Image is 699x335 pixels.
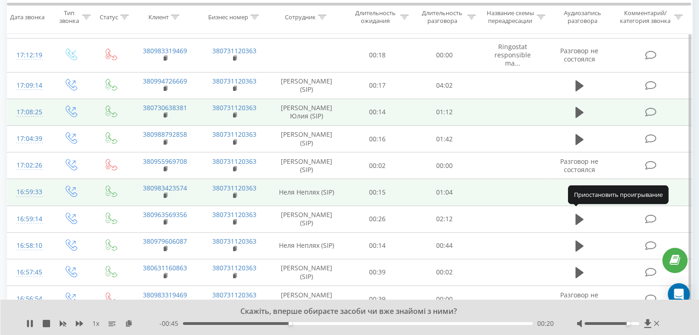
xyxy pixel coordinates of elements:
a: 380983423574 [143,184,187,192]
a: 380730638381 [143,103,187,112]
a: 380731120363 [212,157,256,166]
div: Дата звонка [10,13,45,21]
td: 00:39 [344,286,411,313]
div: Accessibility label [626,322,630,325]
td: 00:16 [344,126,411,152]
td: [PERSON_NAME] (SIP) [269,206,344,232]
div: 17:04:39 [17,130,41,148]
div: 16:57:45 [17,263,41,281]
td: 01:12 [411,99,477,125]
span: 00:20 [537,319,554,328]
div: 16:59:14 [17,210,41,228]
td: [PERSON_NAME] Юлия (SIP) [269,99,344,125]
div: Тип звонка [58,10,80,25]
td: [PERSON_NAME] (SIP) [269,152,344,179]
td: 00:15 [344,179,411,206]
td: [PERSON_NAME] (SIP) [269,259,344,285]
td: Неля Неплях (SIP) [269,179,344,206]
div: 17:12:19 [17,46,41,64]
a: 380731120363 [212,46,256,55]
div: Название схемы переадресации [486,10,534,25]
td: 00:44 [411,232,477,259]
span: 1 x [92,319,99,328]
td: 00:18 [344,39,411,73]
td: [PERSON_NAME] Юлия (SIP) [269,286,344,313]
a: 380979606087 [143,237,187,246]
a: 380731120363 [212,263,256,272]
a: 380731120363 [212,130,256,139]
td: 02:12 [411,206,477,232]
div: 16:59:33 [17,183,41,201]
a: 380994726669 [143,77,187,85]
a: 380731120363 [212,290,256,299]
div: Сотрудник [285,13,316,21]
td: 00:00 [411,286,477,313]
a: 380983319469 [143,46,187,55]
div: Клиент [148,13,169,21]
td: 01:42 [411,126,477,152]
span: Разговор не состоялся [560,290,598,307]
div: Аудиозапись разговора [556,10,609,25]
span: Разговор не состоялся [560,46,598,63]
div: Длительность ожидания [352,10,398,25]
td: [PERSON_NAME] (SIP) [269,126,344,152]
a: 380731120363 [212,184,256,192]
a: 380731120363 [212,77,256,85]
div: Open Intercom Messenger [668,283,690,305]
td: 00:26 [344,206,411,232]
div: Статус [100,13,118,21]
td: 00:00 [411,152,477,179]
a: 380988792858 [143,130,187,139]
div: Комментарий/категория звонка [618,10,672,25]
a: 380963569356 [143,210,187,219]
a: 380731120363 [212,210,256,219]
td: Неля Неплях (SIP) [269,232,344,259]
a: 380731120363 [212,103,256,112]
a: 380731120363 [212,237,256,246]
td: 00:39 [344,259,411,285]
div: 17:02:26 [17,156,41,174]
td: 00:02 [411,259,477,285]
td: [PERSON_NAME] (SIP) [269,72,344,99]
div: Бизнес номер [208,13,248,21]
div: 17:08:25 [17,103,41,121]
div: Длительность разговора [419,10,465,25]
td: 00:17 [344,72,411,99]
td: 00:14 [344,232,411,259]
a: 380955969708 [143,157,187,166]
span: Разговор не состоялся [560,157,598,174]
span: Ringostat responsible ma... [494,42,531,67]
a: 380983319469 [143,290,187,299]
div: 16:58:10 [17,237,41,255]
td: 04:02 [411,72,477,99]
div: Accessibility label [289,322,292,325]
td: 00:02 [344,152,411,179]
a: 380631160863 [143,263,187,272]
div: Приостановить проигрывание [568,185,669,204]
div: Скажіть, вперше обираєте засоби чи вже знайомі з ними? [90,307,598,317]
td: 00:00 [411,39,477,73]
div: 17:09:14 [17,77,41,95]
td: 00:14 [344,99,411,125]
span: - 00:45 [159,319,183,328]
td: 01:04 [411,179,477,206]
div: 16:56:54 [17,290,41,308]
